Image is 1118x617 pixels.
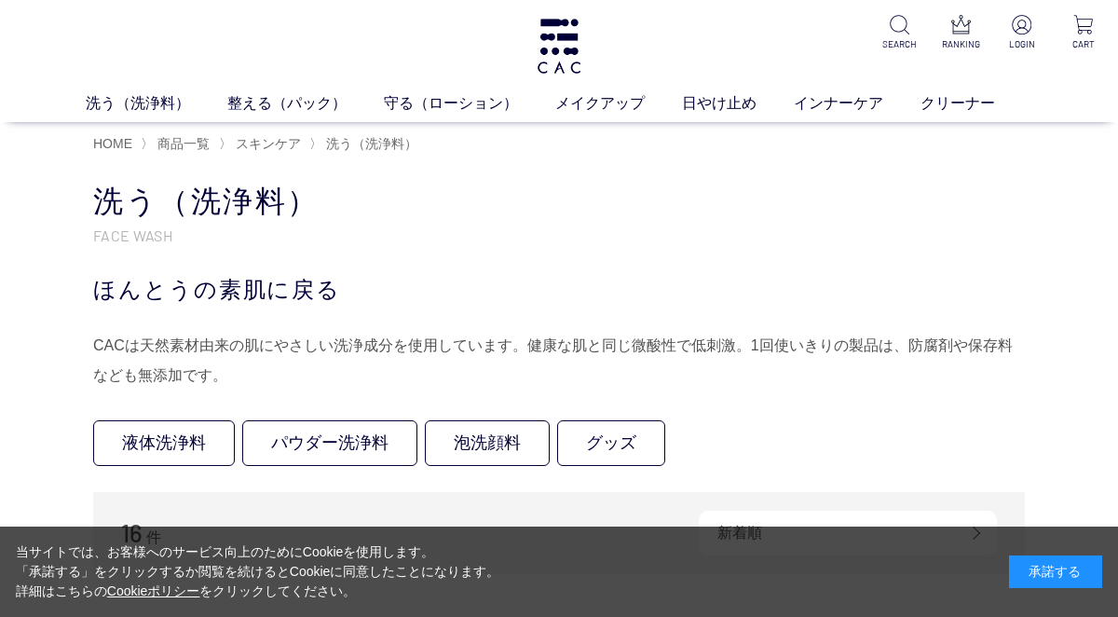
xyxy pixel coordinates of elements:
[794,92,920,115] a: インナーケア
[93,331,1025,391] div: CACは天然素材由来の肌にやさしい洗浄成分を使用しています。健康な肌と同じ微酸性で低刺激。1回使いきりの製品は、防腐剤や保存料なども無添加です。
[107,583,200,598] a: Cookieポリシー
[157,136,210,151] span: 商品一覧
[941,15,980,51] a: RANKING
[16,542,500,601] div: 当サイトでは、お客様へのサービス向上のためにCookieを使用します。 「承諾する」をクリックするか閲覧を続けるとCookieに同意したことになります。 詳細はこちらの をクリックしてください。
[1064,37,1103,51] p: CART
[326,136,417,151] span: 洗う（洗浄料）
[309,135,422,153] li: 〉
[1009,555,1102,588] div: 承諾する
[699,511,997,555] div: 新着順
[682,92,794,115] a: 日やけ止め
[236,136,301,151] span: スキンケア
[879,37,919,51] p: SEARCH
[141,135,214,153] li: 〉
[425,420,550,466] a: 泡洗顔料
[86,92,227,115] a: 洗う（洗浄料）
[384,92,555,115] a: 守る（ローション）
[535,19,583,74] img: logo
[322,136,417,151] a: 洗う（洗浄料）
[941,37,980,51] p: RANKING
[154,136,210,151] a: 商品一覧
[219,135,306,153] li: 〉
[232,136,301,151] a: スキンケア
[121,518,143,547] span: 16
[557,420,665,466] a: グッズ
[1064,15,1103,51] a: CART
[1002,15,1042,51] a: LOGIN
[93,226,1025,245] p: FACE WASH
[242,420,417,466] a: パウダー洗浄料
[227,92,384,115] a: 整える（パック）
[920,92,1032,115] a: クリーナー
[879,15,919,51] a: SEARCH
[555,92,682,115] a: メイクアップ
[1002,37,1042,51] p: LOGIN
[93,136,132,151] a: HOME
[93,420,235,466] a: 液体洗浄料
[93,182,1025,222] h1: 洗う（洗浄料）
[93,273,1025,307] div: ほんとうの素肌に戻る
